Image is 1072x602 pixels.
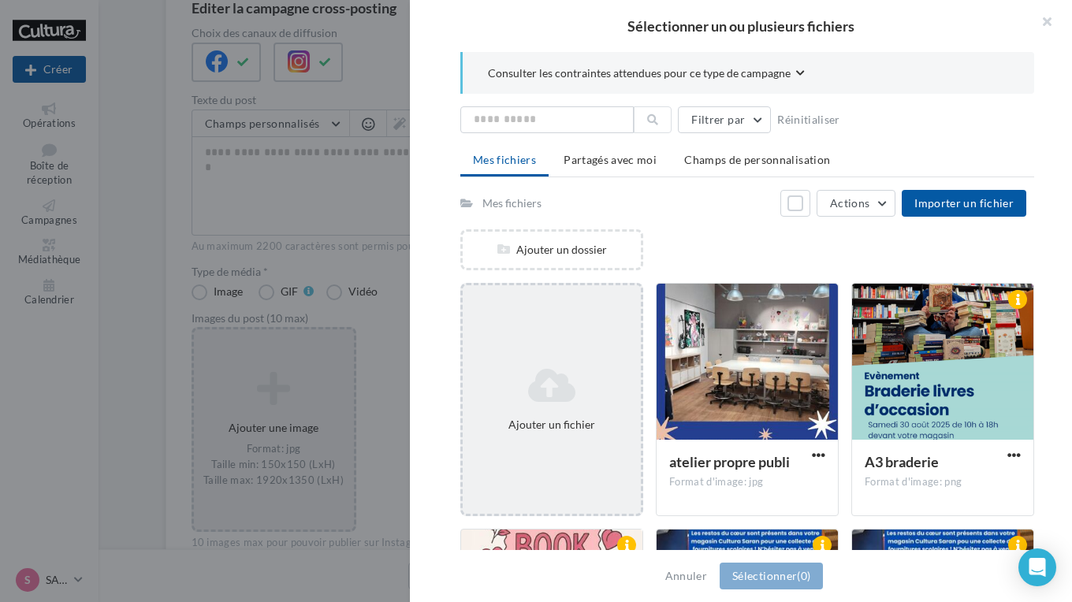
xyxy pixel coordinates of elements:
button: Réinitialiser [771,110,847,129]
button: Filtrer par [678,106,771,133]
div: Open Intercom Messenger [1018,548,1056,586]
h2: Sélectionner un ou plusieurs fichiers [435,19,1047,33]
button: Importer un fichier [902,190,1026,217]
span: A3 braderie [865,453,939,470]
div: Format d'image: png [865,475,1021,489]
div: Ajouter un fichier [469,417,635,433]
span: Champs de personnalisation [684,153,830,166]
div: Ajouter un dossier [463,242,641,258]
div: Format d'image: jpg [669,475,825,489]
span: (0) [797,569,810,582]
button: Consulter les contraintes attendues pour ce type de campagne [488,65,805,84]
button: Actions [817,190,895,217]
span: Partagés avec moi [564,153,657,166]
span: Importer un fichier [914,196,1014,210]
button: Annuler [659,567,713,585]
div: Mes fichiers [482,195,542,211]
span: Actions [830,196,869,210]
button: Sélectionner(0) [720,563,823,589]
span: Consulter les contraintes attendues pour ce type de campagne [488,65,791,81]
span: Mes fichiers [473,153,536,166]
span: atelier propre publi [669,453,790,470]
